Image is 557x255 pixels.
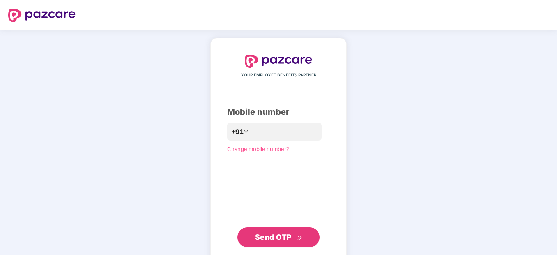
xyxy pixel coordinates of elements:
[8,9,76,22] img: logo
[297,235,302,241] span: double-right
[255,233,292,241] span: Send OTP
[241,72,316,79] span: YOUR EMPLOYEE BENEFITS PARTNER
[227,106,330,118] div: Mobile number
[237,227,320,247] button: Send OTPdouble-right
[245,55,312,68] img: logo
[231,127,244,137] span: +91
[227,146,289,152] a: Change mobile number?
[244,129,249,134] span: down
